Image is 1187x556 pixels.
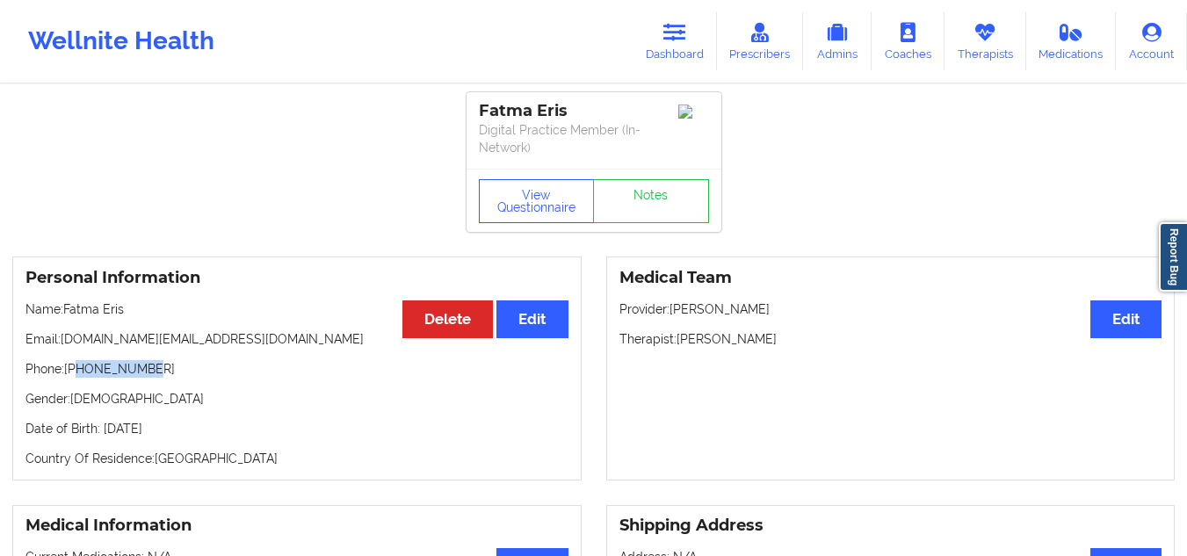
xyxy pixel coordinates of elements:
[402,300,493,338] button: Delete
[1116,12,1187,70] a: Account
[25,268,568,288] h3: Personal Information
[945,12,1026,70] a: Therapists
[1026,12,1117,70] a: Medications
[479,121,709,156] p: Digital Practice Member (In-Network)
[619,268,1162,288] h3: Medical Team
[25,390,568,408] p: Gender: [DEMOGRAPHIC_DATA]
[25,450,568,467] p: Country Of Residence: [GEOGRAPHIC_DATA]
[633,12,717,70] a: Dashboard
[25,330,568,348] p: Email: [DOMAIN_NAME][EMAIL_ADDRESS][DOMAIN_NAME]
[678,105,709,119] img: Image%2Fplaceholer-image.png
[25,300,568,318] p: Name: Fatma Eris
[25,360,568,378] p: Phone: [PHONE_NUMBER]
[717,12,804,70] a: Prescribers
[1090,300,1162,338] button: Edit
[872,12,945,70] a: Coaches
[593,179,709,223] a: Notes
[25,516,568,536] h3: Medical Information
[1159,222,1187,292] a: Report Bug
[619,516,1162,536] h3: Shipping Address
[479,101,709,121] div: Fatma Eris
[25,420,568,437] p: Date of Birth: [DATE]
[803,12,872,70] a: Admins
[619,330,1162,348] p: Therapist: [PERSON_NAME]
[496,300,568,338] button: Edit
[619,300,1162,318] p: Provider: [PERSON_NAME]
[479,179,595,223] button: View Questionnaire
